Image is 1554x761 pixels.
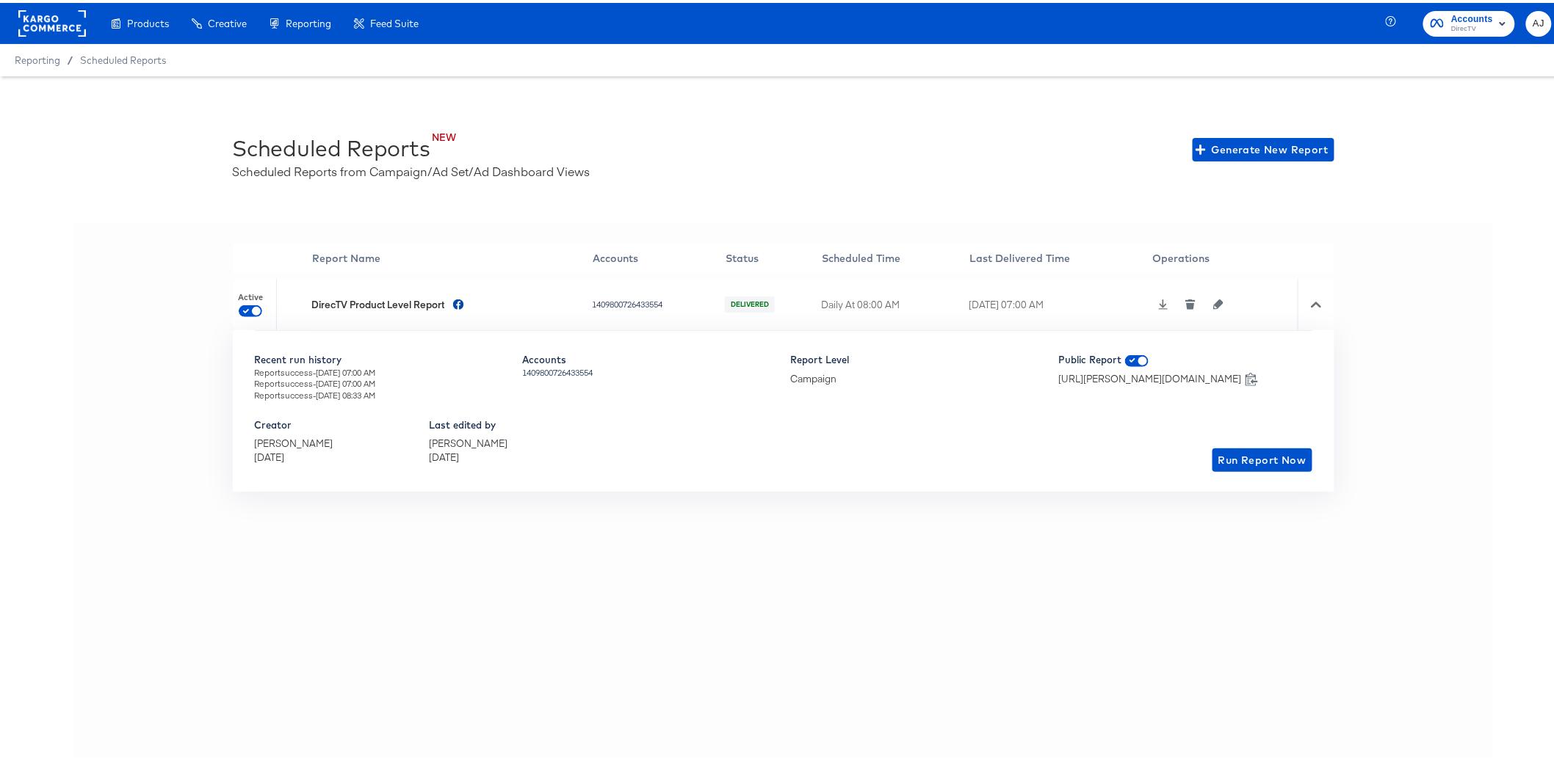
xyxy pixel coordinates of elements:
[286,15,331,26] span: Reporting
[311,295,444,309] div: DirecTV Product Level Report
[60,51,80,63] span: /
[1451,9,1493,24] span: Accounts
[238,289,263,301] span: Active
[255,415,333,429] div: Creator
[430,434,508,448] div: [PERSON_NAME]
[430,448,508,462] div: [DATE]
[1059,369,1242,383] div: [URL][PERSON_NAME][DOMAIN_NAME]
[430,415,508,429] div: Last edited by
[523,364,776,376] div: 1409800726433554
[592,296,721,307] div: 1409800726433554
[1532,12,1546,29] span: AJ
[523,350,776,364] div: Accounts
[80,51,166,63] a: Scheduled Reports
[255,364,508,376] div: Report success - [DATE] 07:00 AM
[791,350,1044,364] div: Report Level
[255,448,333,462] div: [DATE]
[969,241,1152,270] th: Last Delivered Time
[1152,241,1298,270] th: Operations
[1423,8,1515,34] button: AccountsDirecTV
[592,241,725,270] th: Accounts
[15,51,60,63] span: Reporting
[969,295,1148,309] div: [DATE] 07:00 AM
[1218,448,1307,467] span: Run Report Now
[255,350,508,364] div: Recent run history
[233,131,430,160] div: Scheduled Reports
[233,160,590,177] div: Scheduled Reports from Campaign/Ad Set/Ad Dashboard Views
[821,241,969,270] th: Scheduled Time
[255,375,508,387] div: Report success - [DATE] 07:00 AM
[1526,8,1552,34] button: AJ
[1199,138,1329,156] span: Generate New Report
[1193,135,1334,159] button: Generate New Report
[312,248,591,263] div: Report Name
[255,434,333,448] div: [PERSON_NAME]
[821,295,965,309] div: Daily At 08:00 AM
[127,15,169,26] span: Products
[1298,276,1334,327] div: Toggle Row Expanded
[729,297,770,307] span: DELIVERED
[726,248,820,263] div: Status
[1451,21,1493,32] span: DirecTV
[791,369,1044,383] div: Campaign
[255,387,508,398] div: Report success - [DATE] 08:33 AM
[1059,350,1312,364] div: Public Report
[1213,445,1312,469] button: Run Report Now
[370,15,419,26] span: Feed Suite
[259,128,457,142] div: NEW
[208,15,247,26] span: Creative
